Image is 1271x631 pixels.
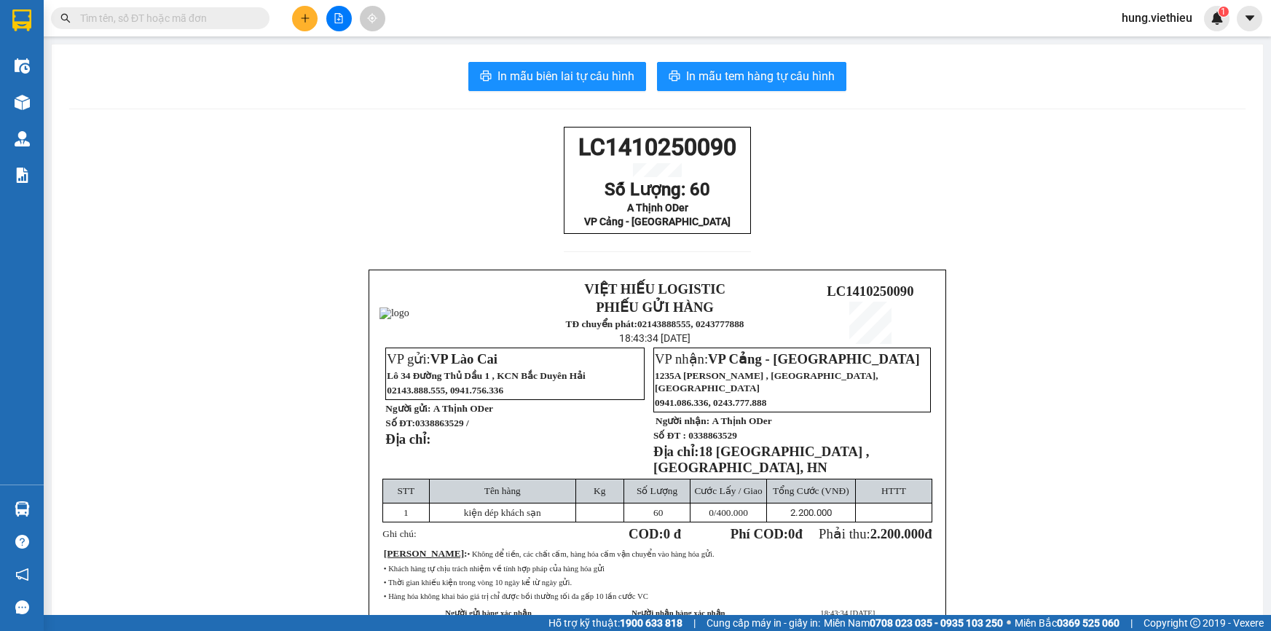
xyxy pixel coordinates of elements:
span: Số Lượng [637,485,677,496]
span: • Khách hàng tự chịu trách nhiệm về tính hợp pháp của hàng hóa gửi [384,565,605,573]
strong: TĐ chuyển phát: [566,318,637,329]
strong: Người gửi hàng xác nhận [445,609,532,617]
img: logo [379,307,409,319]
input: Tìm tên, số ĐT hoặc mã đơn [80,10,252,26]
span: LC1410250090 [578,133,736,161]
strong: PHIẾU GỬI HÀNG [596,299,714,315]
button: printerIn mẫu biên lai tự cấu hình [468,62,646,91]
span: VP Lào Cai [430,351,497,367]
span: 02143.888.555, 0941.756.336 [387,385,503,396]
button: file-add [326,6,352,31]
span: Số Lượng: 60 [605,179,710,200]
span: Cước Lấy / Giao [694,485,762,496]
span: 60 [653,507,663,518]
span: A Thịnh ODer [627,202,688,213]
span: đ [924,526,932,541]
span: message [15,600,29,614]
span: question-circle [15,535,29,549]
span: search [60,13,71,23]
sup: 1 [1219,7,1229,17]
span: Tổng Cước (VNĐ) [773,485,849,496]
strong: 0708 023 035 - 0935 103 250 [870,617,1003,629]
span: 0941.086.336, 0243.777.888 [655,397,766,408]
span: file-add [334,13,344,23]
img: logo-vxr [12,9,31,31]
strong: Số ĐT : [653,430,686,441]
span: : [384,548,468,559]
span: Ghi chú: [382,528,416,539]
strong: VIỆT HIẾU LOGISTIC [584,281,725,297]
strong: 1900 633 818 [620,617,682,629]
span: notification [15,568,29,581]
span: /400.000 [709,507,748,518]
img: warehouse-icon [15,501,30,517]
span: HTTT [881,485,906,496]
span: printer [669,70,680,84]
span: copyright [1190,618,1200,628]
span: 0338863529 / [415,418,469,428]
span: VP Cảng - [GEOGRAPHIC_DATA] [708,351,920,367]
span: 0 [788,526,795,541]
img: warehouse-icon [15,58,30,74]
span: 0338863529 [688,430,737,441]
span: Miền Nam [824,615,1003,631]
span: VP Cảng - [GEOGRAPHIC_DATA] [584,216,731,227]
strong: 0369 525 060 [1057,617,1119,629]
button: aim [360,6,385,31]
strong: Số ĐT: [385,418,468,428]
span: • Hàng hóa không khai báo giá trị chỉ được bồi thường tối đa gấp 10 lần cước VC [384,592,648,600]
span: 1 [1221,7,1226,17]
span: | [693,615,696,631]
span: kiện dép khách sạn [464,507,541,518]
strong: COD: [629,526,681,541]
span: caret-down [1243,12,1256,25]
span: printer [480,70,492,84]
span: 18:43:34 [DATE] [820,609,875,617]
img: warehouse-icon [15,95,30,110]
button: printerIn mẫu tem hàng tự cấu hình [657,62,846,91]
button: plus [292,6,318,31]
span: 18 [GEOGRAPHIC_DATA] , [GEOGRAPHIC_DATA], HN [653,444,869,475]
strong: Địa chỉ: [385,431,430,447]
strong: Địa chỉ: [653,444,699,459]
span: In mẫu tem hàng tự cấu hình [686,67,835,85]
span: A Thịnh ODer [433,403,493,414]
strong: Phí COD: đ [731,526,803,541]
span: Hỗ trợ kỹ thuật: [548,615,682,631]
span: VP nhận: [655,351,920,367]
span: plus [300,13,310,23]
span: Tên hàng [484,485,521,496]
strong: Người gửi: [385,403,430,414]
strong: 02143888555, 0243777888 [637,318,744,329]
span: 2.200.000 [870,526,925,541]
img: icon-new-feature [1211,12,1224,25]
span: Lô 34 Đường Thủ Dầu 1 , KCN Bắc Duyên Hải [387,370,586,381]
strong: Người nhận hàng xác nhận [631,609,725,617]
span: Phải thu: [819,526,932,541]
span: 1 [404,507,409,518]
span: 2.200.000 [790,507,832,518]
img: warehouse-icon [15,131,30,146]
span: A Thịnh ODer [712,415,771,426]
span: In mẫu biên lai tự cấu hình [497,67,634,85]
span: Miền Bắc [1015,615,1119,631]
span: Cung cấp máy in - giấy in: [707,615,820,631]
span: 0 [709,507,714,518]
span: STT [397,485,414,496]
span: • Thời gian khiếu kiện trong vòng 10 ngày kể từ ngày gửi. [384,579,572,587]
span: aim [367,13,377,23]
span: LC1410250090 [827,283,913,299]
span: Kg [594,485,605,496]
span: ⚪️ [1007,620,1011,626]
span: [PERSON_NAME] [384,548,464,559]
span: 18:43:34 [DATE] [619,332,690,344]
span: 0 đ [664,526,681,541]
strong: Người nhận: [656,415,709,426]
img: solution-icon [15,168,30,183]
span: • Không để tiền, các chất cấm, hàng hóa cấm vận chuyển vào hàng hóa gửi. [468,550,715,558]
span: 1235A [PERSON_NAME] , [GEOGRAPHIC_DATA], [GEOGRAPHIC_DATA] [655,370,878,393]
span: VP gửi: [387,351,497,367]
button: caret-down [1237,6,1262,31]
span: | [1130,615,1133,631]
span: hung.viethieu [1110,9,1204,27]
